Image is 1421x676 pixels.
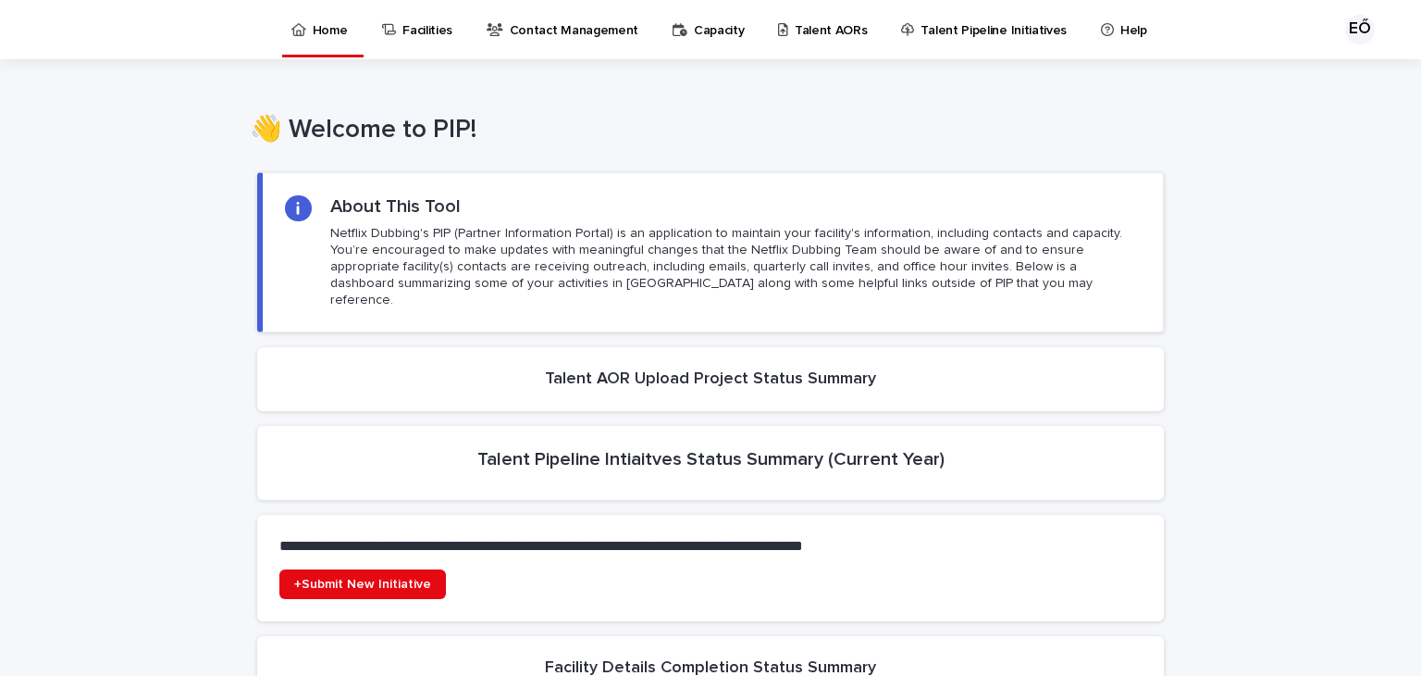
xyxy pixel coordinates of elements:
[330,225,1141,309] p: Netflix Dubbing's PIP (Partner Information Portal) is an application to maintain your facility's ...
[330,195,461,218] h2: About This Tool
[279,570,446,599] a: +Submit New Initiative
[477,448,945,470] h2: Talent Pipeline Intiaitves Status Summary (Current Year)
[1345,15,1375,44] div: EŐ
[250,115,1156,146] h1: 👋 Welcome to PIP!
[545,369,876,390] h2: Talent AOR Upload Project Status Summary
[294,578,431,591] span: +Submit New Initiative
